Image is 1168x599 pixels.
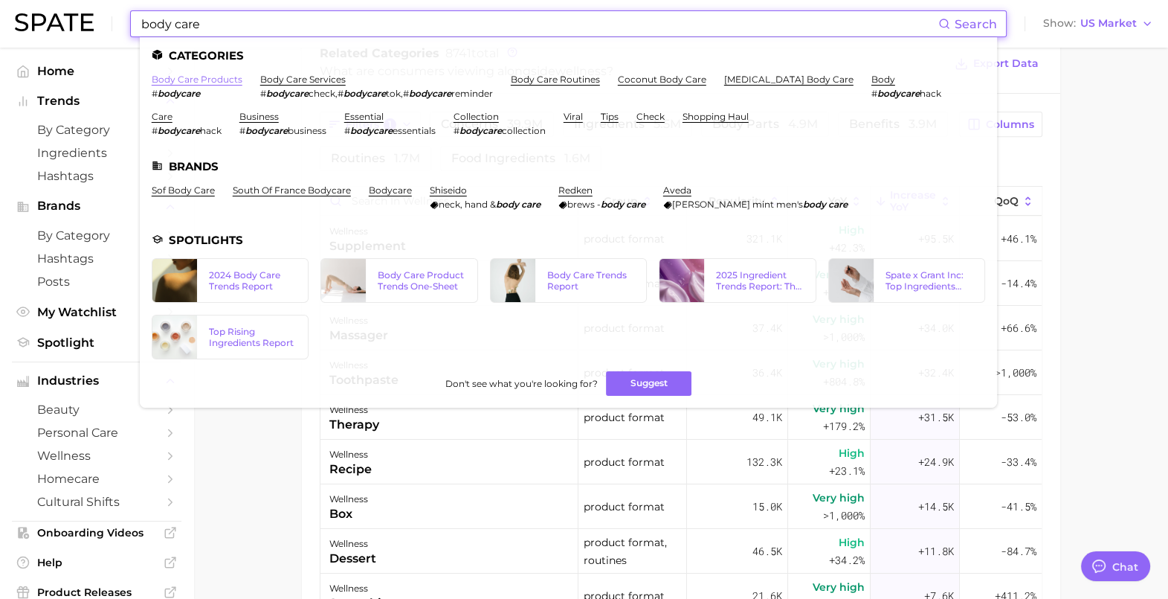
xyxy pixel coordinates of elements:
[12,270,181,293] a: Posts
[1043,19,1076,28] span: Show
[37,472,156,486] span: homecare
[266,88,309,99] em: bodycare
[584,534,681,569] span: product format, routines
[37,556,156,569] span: Help
[329,505,368,523] div: box
[329,580,389,598] div: wellness
[12,90,181,112] button: Trends
[239,111,279,122] a: business
[567,199,601,210] span: brews -
[152,88,158,99] span: #
[37,374,156,388] span: Industries
[12,444,181,467] a: wellness
[245,125,288,136] em: bodycare
[288,125,326,136] span: business
[37,95,156,108] span: Trends
[403,88,409,99] span: #
[344,111,384,122] a: essential
[37,449,156,463] span: wellness
[320,395,1042,440] button: wellnesstherapyproduct format49.1kVery high+179.2%+31.5k-53.0%
[564,111,583,122] a: viral
[752,409,782,426] span: 49.1k
[37,228,156,243] span: by Category
[823,417,865,435] span: +179.2%
[12,490,181,513] a: cultural shifts
[752,498,782,516] span: 15.0k
[209,326,296,348] div: Top Rising Ingredients Report
[994,195,1019,207] span: QoQ
[12,421,181,444] a: personal care
[955,17,997,31] span: Search
[37,336,156,350] span: Spotlight
[37,275,156,289] span: Posts
[618,74,706,85] a: coconut body care
[885,269,972,292] div: Spate x Grant Inc: Top Ingredients Report ([DATE])
[320,529,1042,574] button: wellnessdessertproduct format, routines46.5kHigh+34.2%+11.8k-84.7%
[37,146,156,160] span: Ingredients
[920,88,941,99] span: hack
[343,88,386,99] em: bodycare
[803,199,826,210] em: body
[152,49,985,62] li: Categories
[209,269,296,292] div: 2024 Body Care Trends Report
[601,199,624,210] em: body
[37,252,156,266] span: Hashtags
[584,409,665,426] span: product format
[1001,230,1036,248] span: +46.1%
[918,498,954,516] span: +14.5k
[369,185,412,196] a: bodycare
[15,13,94,31] img: SPATE
[260,74,346,85] a: body care services
[839,444,865,462] span: High
[329,401,379,419] div: wellness
[37,495,156,509] span: cultural shifts
[152,234,985,246] li: Spotlights
[672,199,803,210] span: [PERSON_NAME] mint men's
[606,371,691,396] button: Suggest
[320,258,477,303] a: Body Care Product Trends One-Sheet
[152,125,158,136] span: #
[636,111,665,122] a: check
[813,489,865,507] span: Very high
[511,74,600,85] a: body care routines
[752,542,782,560] span: 46.5k
[1001,498,1036,516] span: -41.5%
[37,305,156,319] span: My Watchlist
[37,526,156,539] span: Onboarding Videos
[626,199,645,210] em: care
[152,111,172,122] a: care
[454,125,459,136] span: #
[960,187,1042,216] button: QoQ
[12,370,181,392] button: Industries
[12,224,181,247] a: by Category
[12,60,181,83] a: Home
[344,125,350,136] span: #
[813,400,865,417] span: Very high
[37,199,156,213] span: Brands
[260,88,266,99] span: #
[813,578,865,596] span: Very high
[871,88,877,99] span: #
[386,88,401,99] span: tok
[152,315,309,359] a: Top Rising Ingredients Report
[918,542,954,560] span: +11.8k
[12,331,181,354] a: Spotlight
[724,74,854,85] a: [MEDICAL_DATA] body care
[716,269,803,292] div: 2025 Ingredient Trends Report: The Ingredients Defining Beauty in [DATE]
[584,498,665,516] span: product format
[329,416,379,434] div: therapy
[12,301,181,324] a: My Watchlist
[601,111,619,122] a: tips
[329,490,368,508] div: wellness
[995,365,1036,379] span: >1,000%
[986,118,1034,131] span: Columns
[152,160,985,173] li: Brands
[37,169,156,183] span: Hashtags
[445,378,597,389] span: Don't see what you're looking for?
[37,123,156,137] span: by Category
[746,453,782,471] span: 132.3k
[547,269,634,292] div: Body Care Trends Report
[871,74,895,85] a: body
[37,586,156,599] span: Product Releases
[1001,319,1036,337] span: +66.6%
